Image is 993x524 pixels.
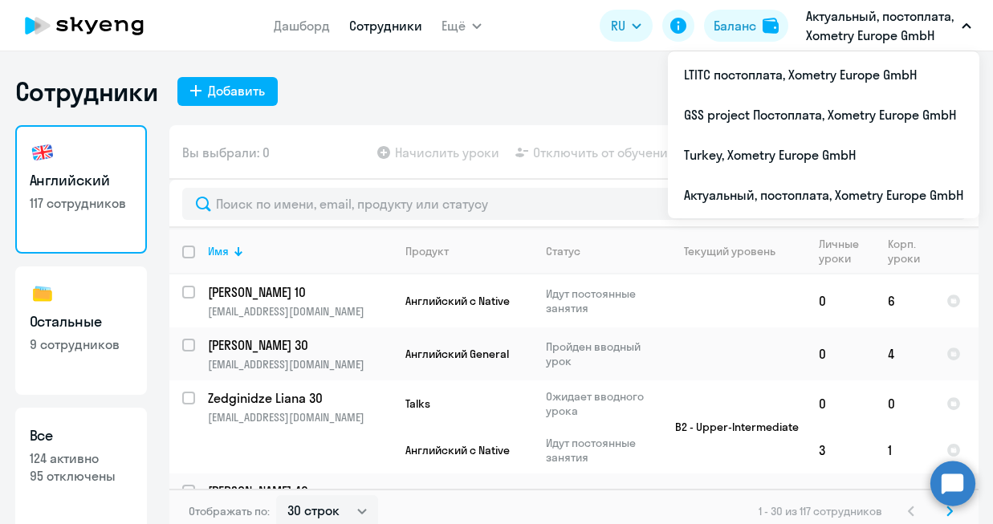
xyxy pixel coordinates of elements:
a: [PERSON_NAME] 10 [208,283,392,301]
a: Остальные9 сотрудников [15,266,147,395]
span: Talks [405,396,430,411]
td: B2 - Upper-Intermediate [657,380,806,473]
p: Ожидает вводного урока [546,389,656,418]
td: 4 [875,327,934,380]
input: Поиск по имени, email, продукту или статусу [182,188,966,220]
a: [PERSON_NAME] 40 [208,482,392,500]
h1: Сотрудники [15,75,158,108]
span: Английский General [405,347,509,361]
p: 9 сотрудников [30,335,132,353]
h3: Остальные [30,311,132,332]
td: 3 [806,427,875,473]
div: Статус [546,244,580,258]
p: [PERSON_NAME] 30 [208,336,389,354]
p: [PERSON_NAME] 40 [208,482,389,500]
td: 1 [875,427,934,473]
td: 0 [806,380,875,427]
span: Вы выбрали: 0 [182,143,270,162]
a: Дашборд [274,18,330,34]
span: Английский с Native [405,294,510,308]
p: Идут постоянные занятия [546,286,656,315]
td: 6 [875,274,934,327]
div: Имя [208,244,392,258]
button: Добавить [177,77,278,106]
td: 0 [806,274,875,327]
div: Текущий уровень [684,244,775,258]
span: Ещё [442,16,466,35]
p: Идут постоянные занятия [546,436,656,465]
button: Балансbalance [704,10,788,42]
img: balance [763,18,779,34]
div: Продукт [405,244,449,258]
div: Имя [208,244,229,258]
div: Корп. уроки [888,237,933,266]
h3: Английский [30,170,132,191]
div: Личные уроки [819,237,874,266]
a: [PERSON_NAME] 30 [208,336,392,354]
div: Текущий уровень [669,244,805,258]
span: 1 - 30 из 117 сотрудников [759,504,882,518]
p: Идут постоянные занятия [546,485,656,514]
button: Ещё [442,10,482,42]
p: 124 активно [30,449,132,467]
span: Английский с Native [405,443,510,457]
div: Добавить [208,81,265,100]
h3: Все [30,425,132,446]
a: Zedginidze Liana 30 [208,389,392,407]
p: [EMAIL_ADDRESS][DOMAIN_NAME] [208,357,392,372]
span: RU [611,16,625,35]
a: Английский117 сотрудников [15,125,147,254]
img: english [30,140,55,165]
button: Актуальный, постоплата, Xometry Europe GmbH [798,6,979,45]
p: [PERSON_NAME] 10 [208,283,389,301]
p: [EMAIL_ADDRESS][DOMAIN_NAME] [208,304,392,319]
button: RU [600,10,653,42]
p: [EMAIL_ADDRESS][DOMAIN_NAME] [208,410,392,424]
p: Пройден вводный урок [546,339,656,368]
div: Баланс [714,16,756,35]
span: Отображать по: [189,504,270,518]
a: Сотрудники [349,18,422,34]
p: Актуальный, постоплата, Xometry Europe GmbH [806,6,955,45]
img: others [30,281,55,307]
td: 0 [875,380,934,427]
p: 117 сотрудников [30,194,132,212]
td: 0 [806,327,875,380]
p: 95 отключены [30,467,132,485]
p: Zedginidze Liana 30 [208,389,389,407]
ul: Ещё [668,51,979,218]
